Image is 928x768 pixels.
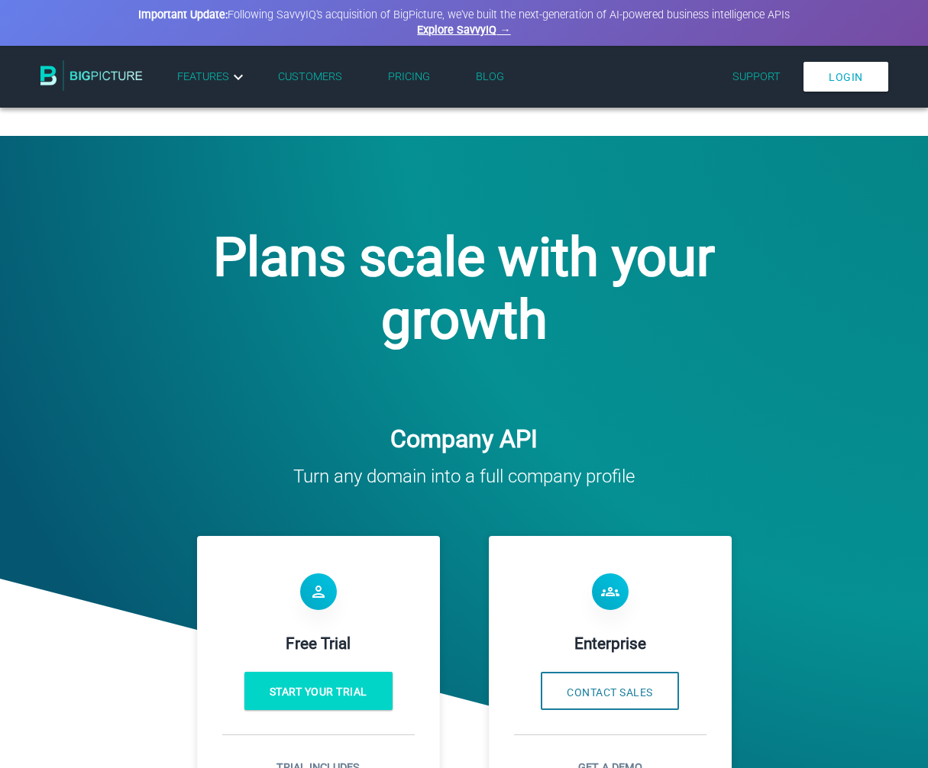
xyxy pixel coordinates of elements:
[514,634,707,653] h4: Enterprise
[11,424,917,453] h2: Company API
[541,672,679,710] button: Contact Sales
[177,68,247,86] a: Features
[40,60,143,91] img: BigPicture.io
[244,672,393,710] a: Start your trial
[804,62,888,92] a: Login
[178,226,751,351] h1: Plans scale with your growth
[222,634,415,653] h4: Free Trial
[11,466,917,487] h3: Turn any domain into a full company profile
